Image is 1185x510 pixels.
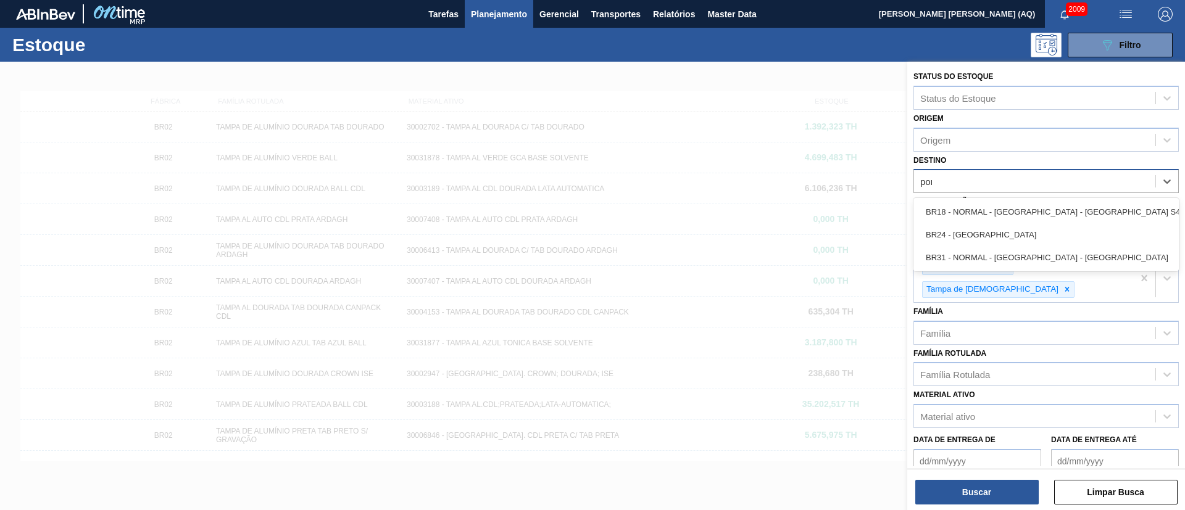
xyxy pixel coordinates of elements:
div: Família Rotulada [920,369,990,380]
img: userActions [1118,7,1133,22]
h1: Estoque [12,38,197,52]
span: 2009 [1066,2,1087,16]
img: Logout [1158,7,1173,22]
span: Filtro [1120,40,1141,50]
label: Material ativo [913,390,975,399]
span: Relatórios [653,7,695,22]
span: Transportes [591,7,641,22]
span: Tarefas [428,7,459,22]
span: Planejamento [471,7,527,22]
label: Coordenação [913,197,973,206]
input: dd/mm/yyyy [913,449,1041,474]
div: Família [920,327,950,338]
label: Data de Entrega até [1051,435,1137,444]
div: Pogramando: nenhum usuário selecionado [1031,33,1062,57]
button: Notificações [1045,6,1084,23]
label: Data de Entrega de [913,435,996,444]
div: Status do Estoque [920,93,996,103]
span: Gerencial [539,7,579,22]
div: Tampa de [DEMOGRAPHIC_DATA] [923,282,1060,297]
label: Família [913,307,943,316]
img: TNhmsLtSVTkK8tSr43FrP2fwEKptu5GPRR3wAAAABJRU5ErkJggg== [16,9,75,20]
div: BR18 - NORMAL - [GEOGRAPHIC_DATA] - [GEOGRAPHIC_DATA] S4 [913,200,1179,223]
label: Família Rotulada [913,349,986,358]
div: BR31 - NORMAL - [GEOGRAPHIC_DATA] - [GEOGRAPHIC_DATA] [913,246,1179,269]
input: dd/mm/yyyy [1051,449,1179,474]
label: Status do Estoque [913,72,993,81]
div: Material ativo [920,411,975,422]
label: Origem [913,114,944,123]
div: BR24 - [GEOGRAPHIC_DATA] [913,223,1179,246]
label: Destino [913,156,946,165]
button: Filtro [1068,33,1173,57]
span: Master Data [707,7,756,22]
div: Origem [920,134,950,145]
